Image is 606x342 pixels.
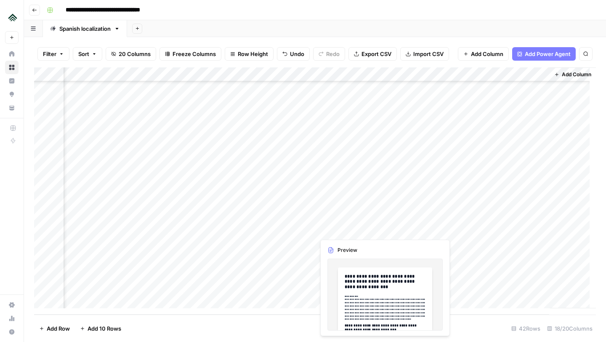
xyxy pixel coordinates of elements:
[400,47,449,61] button: Import CSV
[5,298,19,312] a: Settings
[34,322,75,335] button: Add Row
[5,47,19,61] a: Home
[159,47,221,61] button: Freeze Columns
[525,50,571,58] span: Add Power Agent
[47,324,70,333] span: Add Row
[361,50,391,58] span: Export CSV
[5,7,19,28] button: Workspace: Uplisting
[313,47,345,61] button: Redo
[24,13,41,20] div: v 4.0.25
[78,50,89,58] span: Sort
[471,50,503,58] span: Add Column
[119,50,151,58] span: 20 Columns
[99,50,134,55] div: Palabras clave
[225,47,274,61] button: Row Height
[22,22,94,29] div: Dominio: [DOMAIN_NAME]
[562,71,591,78] span: Add Column
[5,325,19,339] button: Help + Support
[37,47,69,61] button: Filter
[5,61,19,74] a: Browse
[44,50,64,55] div: Dominio
[5,10,20,25] img: Uplisting Logo
[59,24,111,33] div: Spanish localization
[13,22,20,29] img: website_grey.svg
[5,74,19,88] a: Insights
[348,47,397,61] button: Export CSV
[90,49,96,56] img: tab_keywords_by_traffic_grey.svg
[458,47,509,61] button: Add Column
[5,101,19,115] a: Your Data
[173,50,216,58] span: Freeze Columns
[106,47,156,61] button: 20 Columns
[326,50,340,58] span: Redo
[88,324,121,333] span: Add 10 Rows
[551,69,595,80] button: Add Column
[73,47,102,61] button: Sort
[75,322,126,335] button: Add 10 Rows
[43,20,127,37] a: Spanish localization
[508,322,544,335] div: 42 Rows
[512,47,576,61] button: Add Power Agent
[5,312,19,325] a: Usage
[5,88,19,101] a: Opportunities
[13,13,20,20] img: logo_orange.svg
[238,50,268,58] span: Row Height
[35,49,42,56] img: tab_domain_overview_orange.svg
[290,50,304,58] span: Undo
[544,322,596,335] div: 18/20 Columns
[413,50,444,58] span: Import CSV
[43,50,56,58] span: Filter
[277,47,310,61] button: Undo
